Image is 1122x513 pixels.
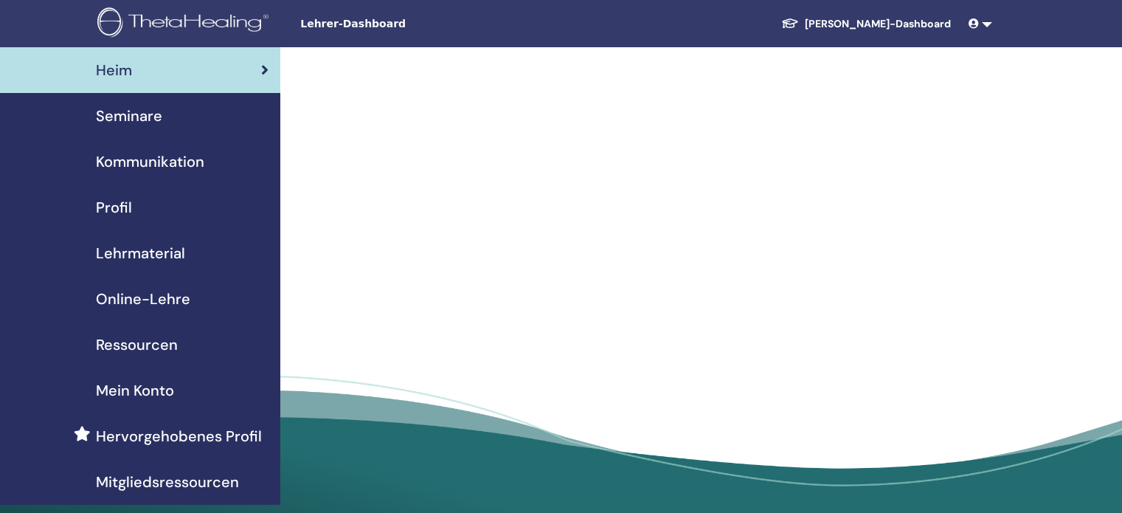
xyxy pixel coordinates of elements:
span: Lehrer-Dashboard [300,16,522,32]
span: Hervorgehobenes Profil [96,425,262,447]
span: Ressourcen [96,334,178,356]
span: Kommunikation [96,151,204,173]
span: Mitgliedsressourcen [96,471,239,493]
span: Profil [96,196,132,218]
span: Lehrmaterial [96,242,185,264]
span: Online-Lehre [96,288,190,310]
a: [PERSON_NAME]-Dashboard [769,10,963,38]
span: Seminare [96,105,162,127]
img: graduation-cap-white.svg [781,17,799,30]
span: Mein Konto [96,379,174,402]
span: Heim [96,59,132,81]
img: logo.png [97,7,274,41]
